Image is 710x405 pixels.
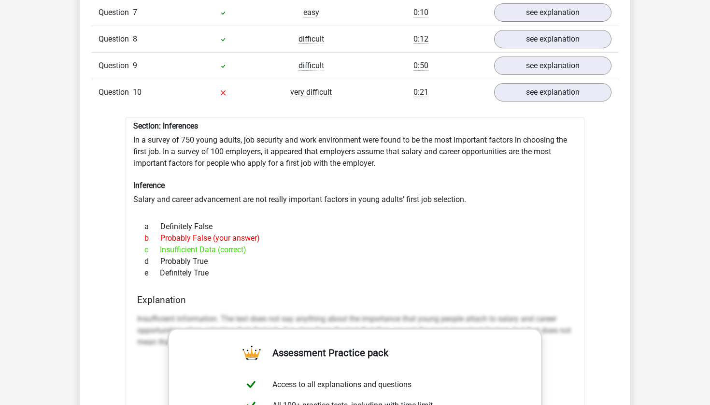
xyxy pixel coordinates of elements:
[413,87,428,97] span: 0:21
[137,244,573,256] div: Insufficient Data (correct)
[137,313,573,348] p: Insufficient information. The text does not say anything about the importance that young people a...
[144,221,160,232] span: a
[298,61,324,71] span: difficult
[290,87,332,97] span: very difficult
[144,267,160,279] span: e
[99,87,133,98] span: Question
[133,61,137,70] span: 9
[133,87,142,97] span: 10
[413,8,428,17] span: 0:10
[137,232,573,244] div: Probably False (your answer)
[494,30,611,48] a: see explanation
[133,181,577,190] h6: Inference
[137,267,573,279] div: Definitely True
[413,61,428,71] span: 0:50
[133,34,137,43] span: 8
[137,221,573,232] div: Definitely False
[298,34,324,44] span: difficult
[144,256,160,267] span: d
[99,7,133,18] span: Question
[303,8,319,17] span: easy
[144,244,160,256] span: c
[144,232,160,244] span: b
[137,256,573,267] div: Probably True
[494,57,611,75] a: see explanation
[99,33,133,45] span: Question
[494,3,611,22] a: see explanation
[133,8,137,17] span: 7
[494,83,611,101] a: see explanation
[133,121,577,130] h6: Section: Inferences
[413,34,428,44] span: 0:12
[99,60,133,72] span: Question
[137,294,573,305] h4: Explanation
